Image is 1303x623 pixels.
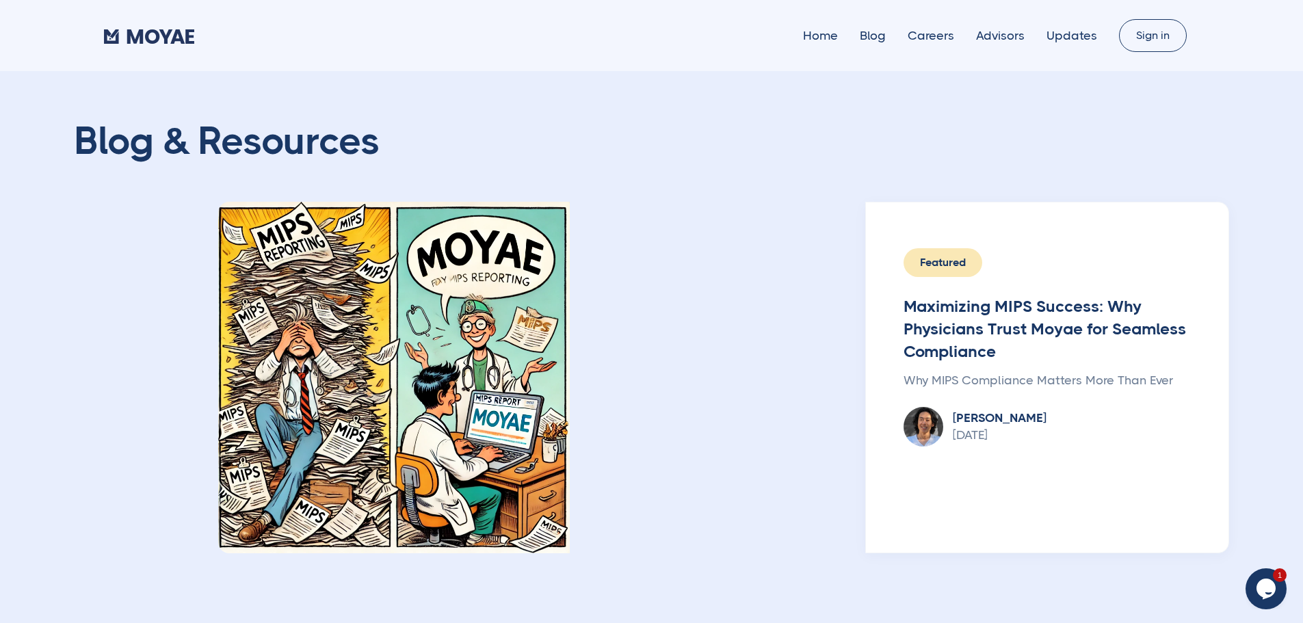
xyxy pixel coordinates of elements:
div: [PERSON_NAME] [953,411,1047,425]
a: Maximizing MIPS Success: Why Physicians Trust Moyae for Seamless ComplianceFeaturedMaximizing MIP... [74,202,1229,553]
a: Sign in [1119,19,1187,52]
a: Blog [860,29,886,42]
h2: Maximizing MIPS Success: Why Physicians Trust Moyae for Seamless Compliance [904,295,1191,363]
div: Featured [904,248,982,277]
img: Moyae Logo [104,29,194,44]
img: Maximizing MIPS Success: Why Physicians Trust Moyae for Seamless Compliance [218,202,570,553]
a: Updates [1047,29,1097,42]
h1: Blog & Resources [74,120,380,162]
a: Careers [908,29,954,42]
img: Doug Phung [904,407,943,447]
a: Home [803,29,838,42]
a: Advisors [976,29,1025,42]
div: [DATE] [953,428,1047,442]
iframe: chat widget [1246,568,1289,609]
a: home [104,25,194,46]
p: Why MIPS Compliance Matters More Than Ever [904,370,1191,390]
